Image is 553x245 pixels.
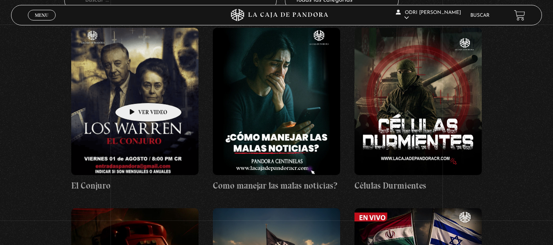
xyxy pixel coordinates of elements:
a: El Conjuro [71,28,199,192]
span: odri [PERSON_NAME] [396,10,461,20]
h4: Como manejar las malas noticias? [213,179,340,192]
span: Menu [35,13,48,18]
span: Cerrar [32,20,51,25]
h4: El Conjuro [71,179,199,192]
a: Como manejar las malas noticias? [213,28,340,192]
h4: Células Durmientes [354,179,482,192]
a: Buscar [470,13,490,18]
a: View your shopping cart [514,9,525,20]
a: Células Durmientes [354,28,482,192]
